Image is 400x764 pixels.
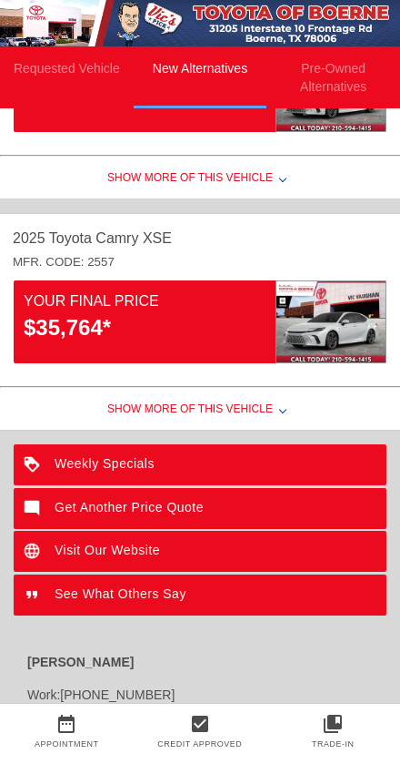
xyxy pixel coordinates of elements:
a: Get Another Price Quote [14,488,386,529]
li: Pre-Owned Alternatives [266,46,400,108]
img: ic_language_white_24dp_2x.png [14,531,55,572]
a: Trade-In [312,739,355,749]
strong: [PERSON_NAME] [27,655,134,669]
div: Work: [27,688,373,702]
a: Appointment [35,739,99,749]
div: 2025 Toyota Camry [13,224,138,253]
a: See What Others Say [14,575,386,616]
a: Visit Our Website [14,531,386,572]
span: 2557 [87,255,115,269]
img: ic_mode_comment_white_24dp_2x.png [14,488,55,529]
strong: $35,764* [24,315,111,340]
a: [EMAIL_ADDRESS][DOMAIN_NAME] [63,702,291,717]
div: Your Final Price [24,290,275,312]
a: Weekly Specials [14,444,386,485]
img: ic_format_quote_white_24dp_2x.png [14,575,55,616]
a: check_box [134,713,267,735]
div: Email: [27,702,373,717]
span: MFR. CODE: [13,255,85,269]
a: collections_bookmark [266,713,400,735]
div: XSE [143,224,172,253]
img: ic_loyalty_white_24dp_2x.png [14,444,55,485]
li: New Alternatives [134,46,267,108]
a: Credit Approved [157,739,242,749]
span: [PHONE_NUMBER] [60,688,175,702]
